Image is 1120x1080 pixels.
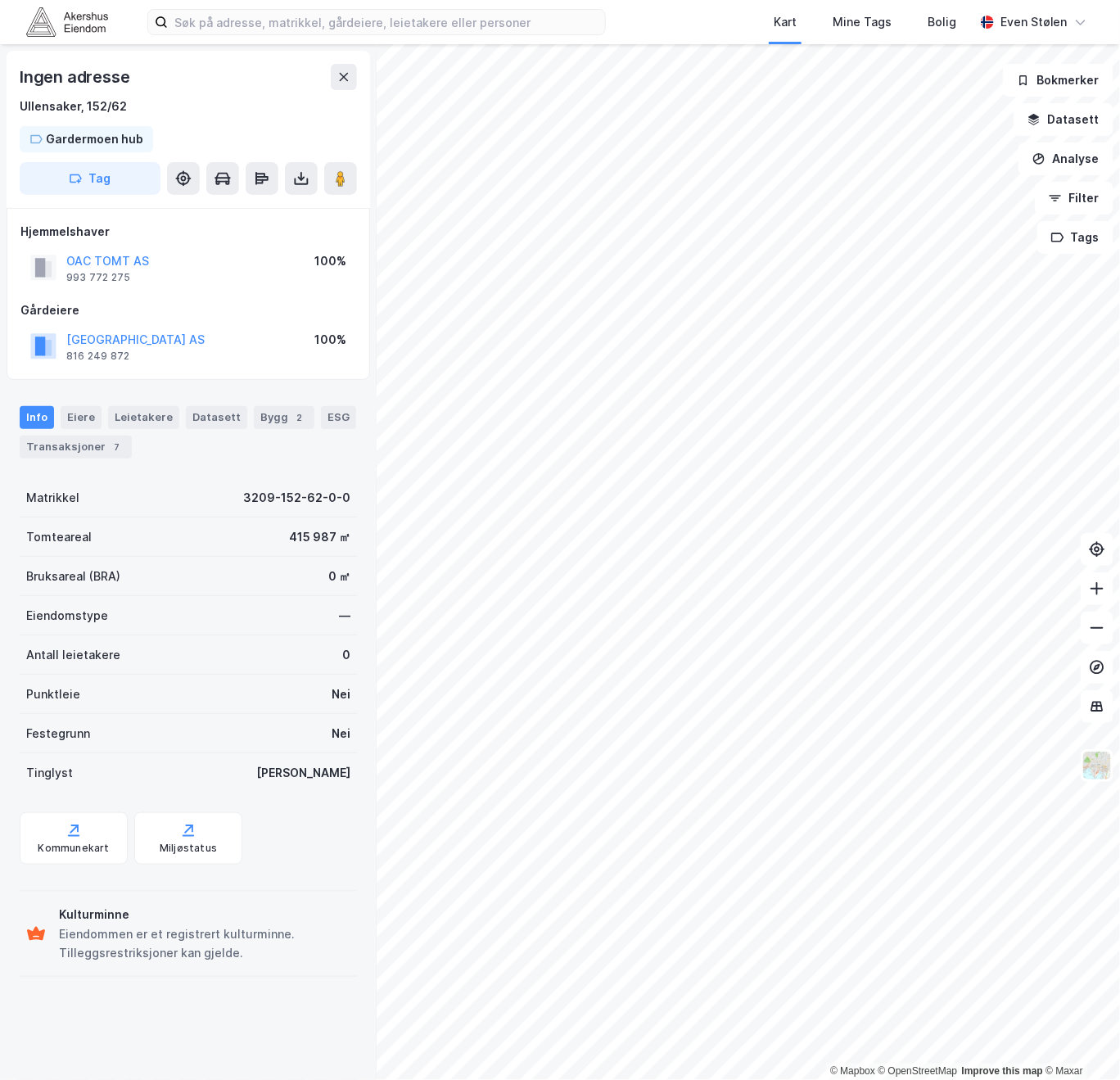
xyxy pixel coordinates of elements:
[26,763,73,783] div: Tinglyst
[26,685,80,704] div: Punktleie
[878,1066,958,1078] a: OpenStreetMap
[1000,12,1068,32] div: Even Stølen
[830,1066,875,1078] a: Mapbox
[332,685,350,704] div: Nei
[109,439,125,455] div: 7
[186,406,247,429] div: Datasett
[342,645,350,665] div: 0
[289,527,350,547] div: 415 987 ㎡
[66,350,129,363] div: 816 249 872
[339,606,350,626] div: —
[108,406,179,429] div: Leietakere
[321,406,356,429] div: ESG
[332,724,350,743] div: Nei
[1003,64,1113,97] button: Bokmerker
[160,842,217,855] div: Miljøstatus
[59,905,350,924] div: Kulturminne
[26,488,79,508] div: Matrikkel
[1035,182,1113,215] button: Filter
[1038,1001,1120,1080] div: Kontrollprogram for chat
[291,409,308,426] div: 2
[20,436,132,459] div: Transaksjoner
[1037,221,1113,254] button: Tags
[314,251,346,271] div: 100%
[26,567,120,586] div: Bruksareal (BRA)
[1014,103,1113,136] button: Datasett
[168,10,605,34] input: Søk på adresse, matrikkel, gårdeiere, leietakere eller personer
[254,406,314,429] div: Bygg
[66,271,130,284] div: 993 772 275
[328,567,350,586] div: 0 ㎡
[20,301,356,320] div: Gårdeiere
[26,606,108,626] div: Eiendomstype
[26,527,92,547] div: Tomteareal
[962,1066,1043,1078] a: Improve this map
[26,645,120,665] div: Antall leietakere
[59,924,350,964] div: Eiendommen er et registrert kulturminne. Tilleggsrestriksjoner kan gjelde.
[1038,1001,1120,1080] iframe: Chat Widget
[26,724,90,743] div: Festegrunn
[38,842,109,855] div: Kommunekart
[833,12,892,32] div: Mine Tags
[1018,142,1113,175] button: Analyse
[256,763,350,783] div: [PERSON_NAME]
[20,97,127,116] div: Ullensaker, 152/62
[26,7,108,36] img: akershus-eiendom-logo.9091f326c980b4bce74ccdd9f866810c.svg
[61,406,102,429] div: Eiere
[20,162,160,195] button: Tag
[20,222,356,242] div: Hjemmelshaver
[46,129,143,149] div: Gardermoen hub
[20,406,54,429] div: Info
[314,330,346,350] div: 100%
[20,64,133,90] div: Ingen adresse
[1082,750,1113,781] img: Z
[774,12,797,32] div: Kart
[928,12,956,32] div: Bolig
[243,488,350,508] div: 3209-152-62-0-0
